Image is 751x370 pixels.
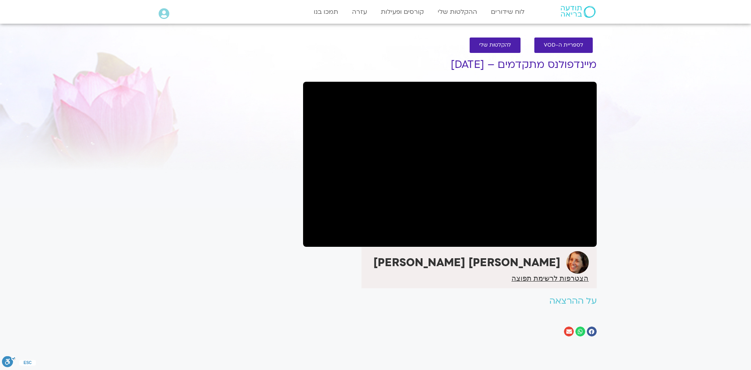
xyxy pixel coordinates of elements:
a: תמכו בנו [310,4,342,19]
a: עזרה [348,4,371,19]
div: שיתוף ב email [564,327,574,336]
h1: מיינדפולנס מתקדמים – [DATE] [303,59,597,71]
a: לוח שידורים [487,4,528,19]
h2: על ההרצאה [303,296,597,306]
div: שיתוף ב whatsapp [575,327,585,336]
strong: [PERSON_NAME] [PERSON_NAME] [373,255,560,270]
span: לספריית ה-VOD [544,42,583,48]
img: תודעה בריאה [561,6,596,18]
a: ההקלטות שלי [434,4,481,19]
div: שיתוף ב facebook [587,327,597,336]
img: סיגל בירן אבוחצירה [566,251,589,274]
a: הצטרפות לרשימת תפוצה [511,275,588,282]
a: קורסים ופעילות [377,4,428,19]
span: להקלטות שלי [479,42,511,48]
a: לספריית ה-VOD [534,38,593,53]
a: להקלטות שלי [470,38,521,53]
